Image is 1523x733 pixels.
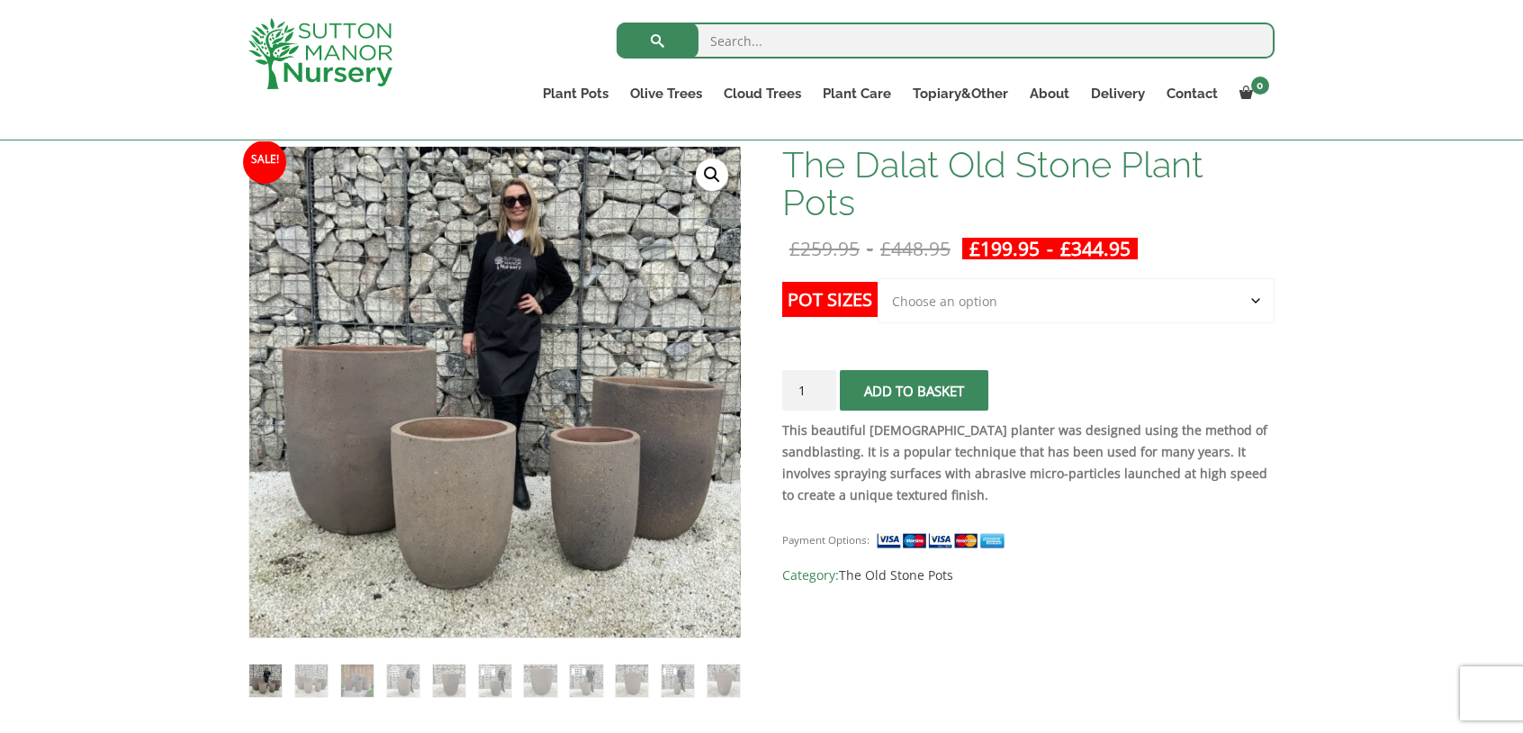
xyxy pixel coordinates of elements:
[876,531,1011,550] img: payment supported
[1156,81,1229,106] a: Contact
[479,665,511,697] img: The Dalat Old Stone Plant Pots - Image 6
[782,565,1275,586] span: Category:
[782,282,878,317] label: Pot Sizes
[248,18,392,89] img: logo
[1019,81,1080,106] a: About
[707,665,740,697] img: The Dalat Old Stone Plant Pots - Image 11
[962,238,1138,259] ins: -
[295,665,328,697] img: The Dalat Old Stone Plant Pots - Image 2
[1060,236,1071,261] span: £
[789,236,860,261] bdi: 259.95
[782,238,958,259] del: -
[782,421,1267,503] strong: This beautiful [DEMOGRAPHIC_DATA] planter was designed using the method of sandblasting. It is a ...
[840,370,988,411] button: Add to basket
[387,665,419,697] img: The Dalat Old Stone Plant Pots - Image 4
[433,665,465,697] img: The Dalat Old Stone Plant Pots - Image 5
[1251,77,1269,95] span: 0
[880,236,951,261] bdi: 448.95
[532,81,619,106] a: Plant Pots
[1080,81,1156,106] a: Delivery
[902,81,1019,106] a: Topiary&Other
[880,236,891,261] span: £
[243,140,286,184] span: Sale!
[249,665,282,697] img: The Dalat Old Stone Plant Pots
[969,236,980,261] span: £
[782,533,870,547] small: Payment Options:
[616,665,648,697] img: The Dalat Old Stone Plant Pots - Image 9
[619,81,713,106] a: Olive Trees
[789,236,800,261] span: £
[570,665,602,697] img: The Dalat Old Stone Plant Pots - Image 8
[713,81,812,106] a: Cloud Trees
[1229,81,1275,106] a: 0
[617,23,1275,59] input: Search...
[662,665,694,697] img: The Dalat Old Stone Plant Pots - Image 10
[696,158,728,191] a: View full-screen image gallery
[524,665,556,697] img: The Dalat Old Stone Plant Pots - Image 7
[782,370,836,411] input: Product quantity
[782,146,1275,222] h1: The Dalat Old Stone Plant Pots
[341,665,374,697] img: The Dalat Old Stone Plant Pots - Image 3
[839,566,953,584] a: The Old Stone Pots
[1060,236,1131,261] bdi: 344.95
[969,236,1040,261] bdi: 199.95
[812,81,902,106] a: Plant Care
